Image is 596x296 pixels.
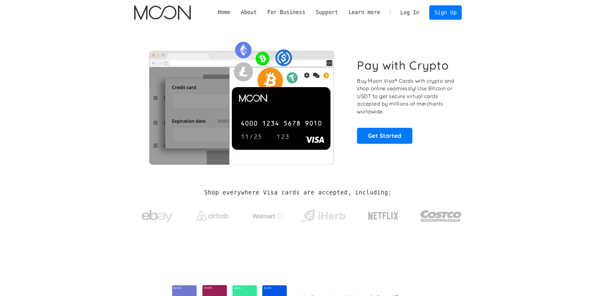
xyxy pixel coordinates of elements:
div: Learn more [343,8,385,16]
div: For Business [267,8,305,16]
img: Moon Logo [134,5,191,20]
a: Walmart [245,206,291,223]
img: Netflix [368,208,399,224]
div: For Business [262,8,311,16]
h1: Pay with Crypto [357,58,449,72]
div: Learn more [349,8,380,16]
img: Costco [420,204,462,228]
img: iHerb [300,208,347,224]
a: Log In [395,6,425,19]
h2: Shop everywhere Visa cards are accepted, including: [204,189,392,196]
img: ebay [142,206,173,226]
img: Walmart [252,212,284,220]
img: Airbnb [197,211,228,221]
a: home [134,5,191,20]
div: About [236,8,262,16]
p: Buy Moon Visa® Cards with crypto and shop online seamlessly! Use Bitcoin or USDT to get secure vi... [357,77,455,116]
a: Sign Up [429,5,462,19]
a: Home [212,8,236,16]
a: ebay [134,200,181,229]
div: Support [316,8,338,16]
img: Moon Cards let you spend your crypto anywhere Visa is accepted. [134,37,349,164]
a: iHerb [300,202,347,227]
a: Get Started [357,128,412,143]
a: Airbnb [189,205,236,224]
div: Support [311,8,343,16]
div: About [241,8,257,16]
a: Costco [420,198,462,231]
a: Netflix [355,202,411,227]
